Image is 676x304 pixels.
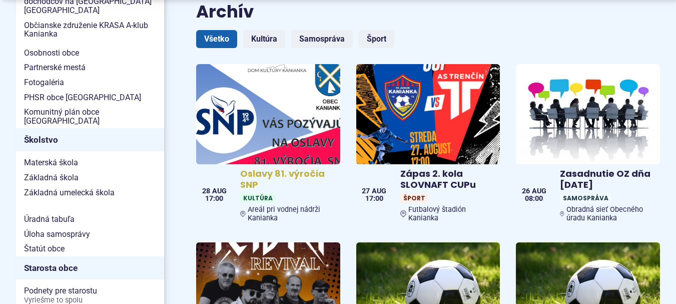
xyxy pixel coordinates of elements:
[16,185,164,200] a: Základná umelecká škola
[24,46,156,61] span: Osobnosti obce
[24,18,156,42] span: Občianske združenie KRASA A-klub Kanianka
[291,30,353,48] a: Samospráva
[240,193,276,203] span: Kultúra
[566,205,656,222] span: Obradná sieť Obecného úradu Kanianka
[24,60,156,75] span: Partnerské mestá
[16,241,164,256] a: Štatút obce
[202,188,210,195] span: 28
[16,128,164,151] a: Školstvo
[24,212,156,227] span: Úradná tabuľa
[16,256,164,279] a: Starosta obce
[202,195,227,202] span: 17:00
[362,188,370,195] span: 27
[196,3,660,21] h2: Archív
[196,30,237,48] a: Všetko
[532,188,546,195] span: aug
[362,195,386,202] span: 17:00
[522,188,530,195] span: 26
[16,90,164,105] a: PHSR obce [GEOGRAPHIC_DATA]
[16,18,164,42] a: Občianske združenie KRASA A-klub Kanianka
[16,212,164,227] a: Úradná tabuľa
[24,227,156,242] span: Úloha samosprávy
[372,188,386,195] span: aug
[24,241,156,256] span: Štatút obce
[24,185,156,200] span: Základná umelecká škola
[16,105,164,128] a: Komunitný plán obce [GEOGRAPHIC_DATA]
[16,227,164,242] a: Úloha samosprávy
[24,170,156,185] span: Základná škola
[24,75,156,90] span: Fotogaléria
[240,168,336,191] h4: Oslavy 81. výročia SNP
[24,260,156,276] span: Starosta obce
[408,205,496,222] span: Futbalový štadión Kanianka
[400,168,496,191] h4: Zápas 2. kola SLOVNAFT CUPu
[522,195,546,202] span: 08:00
[16,46,164,61] a: Osobnosti obce
[400,193,428,203] span: Šport
[212,188,227,195] span: aug
[560,168,656,191] h4: Zasadnutie OZ dňa [DATE]
[24,105,156,128] span: Komunitný plán obce [GEOGRAPHIC_DATA]
[356,64,500,226] a: Zápas 2. kola SLOVNAFT CUPu ŠportFutbalový štadión Kanianka 27 aug 17:00
[16,75,164,90] a: Fotogaléria
[24,90,156,105] span: PHSR obce [GEOGRAPHIC_DATA]
[16,155,164,170] a: Materská škola
[16,170,164,185] a: Základná škola
[24,132,156,148] span: Školstvo
[196,64,340,226] a: Oslavy 81. výročia SNP KultúraAreál pri vodnej nádrži Kanianka 28 aug 17:00
[516,64,660,226] a: Zasadnutie OZ dňa [DATE] SamosprávaObradná sieť Obecného úradu Kanianka 26 aug 08:00
[359,30,394,48] a: Šport
[24,155,156,170] span: Materská škola
[560,193,611,203] span: Samospráva
[16,60,164,75] a: Partnerské mestá
[243,30,285,48] a: Kultúra
[248,205,336,222] span: Areál pri vodnej nádrži Kanianka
